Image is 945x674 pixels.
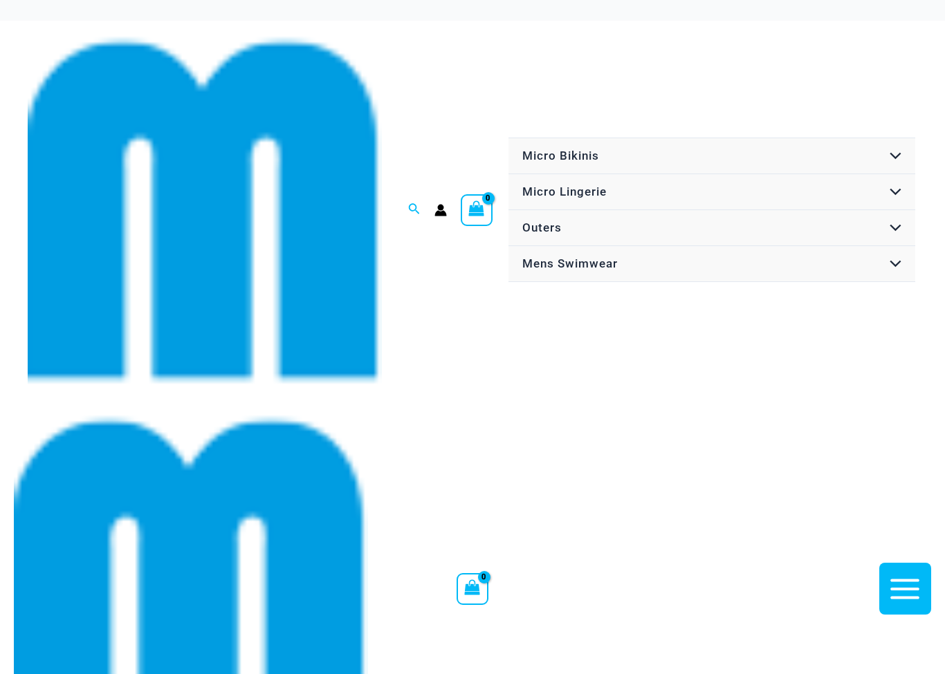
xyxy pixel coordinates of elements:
[522,149,599,162] span: Micro Bikinis
[508,138,915,174] a: Micro BikinisMenu ToggleMenu Toggle
[508,246,915,282] a: Mens SwimwearMenu ToggleMenu Toggle
[508,174,915,210] a: Micro LingerieMenu ToggleMenu Toggle
[28,33,382,387] img: cropped mm emblem
[434,204,447,216] a: Account icon link
[522,256,618,270] span: Mens Swimwear
[408,201,421,218] a: Search icon link
[522,221,562,234] span: Outers
[461,194,493,226] a: View Shopping Cart, empty
[506,135,917,284] nav: Site Navigation
[457,573,488,605] a: View Shopping Cart, empty
[522,185,607,198] span: Micro Lingerie
[508,210,915,246] a: OutersMenu ToggleMenu Toggle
